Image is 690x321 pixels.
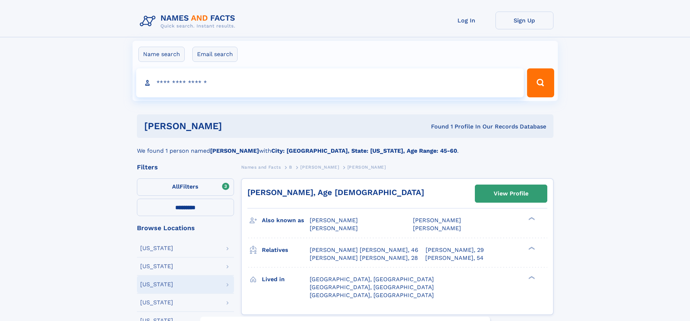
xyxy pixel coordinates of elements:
a: [PERSON_NAME], 54 [425,254,484,262]
div: ❯ [527,246,535,250]
a: [PERSON_NAME], Age [DEMOGRAPHIC_DATA] [247,188,424,197]
div: Browse Locations [137,225,234,231]
label: Name search [138,47,185,62]
div: View Profile [494,185,528,202]
div: Filters [137,164,234,170]
span: [PERSON_NAME] [300,165,339,170]
span: [GEOGRAPHIC_DATA], [GEOGRAPHIC_DATA] [310,292,434,299]
span: [PERSON_NAME] [413,225,461,232]
div: ❯ [527,216,535,221]
span: [PERSON_NAME] [413,217,461,224]
button: Search Button [527,68,554,97]
h3: Lived in [262,273,310,286]
a: Log In [438,12,495,29]
label: Filters [137,178,234,196]
img: Logo Names and Facts [137,12,241,31]
a: [PERSON_NAME] [PERSON_NAME], 46 [310,246,418,254]
input: search input [136,68,524,97]
div: [US_STATE] [140,282,173,287]
span: [GEOGRAPHIC_DATA], [GEOGRAPHIC_DATA] [310,276,434,283]
span: [PERSON_NAME] [310,217,358,224]
div: [US_STATE] [140,300,173,305]
a: View Profile [475,185,547,202]
div: We found 1 person named with . [137,138,553,155]
span: [PERSON_NAME] [347,165,386,170]
a: Sign Up [495,12,553,29]
span: [GEOGRAPHIC_DATA], [GEOGRAPHIC_DATA] [310,284,434,291]
a: B [289,162,292,172]
div: [US_STATE] [140,245,173,251]
span: B [289,165,292,170]
span: All [172,183,180,190]
h3: Relatives [262,244,310,256]
h3: Also known as [262,214,310,227]
div: Found 1 Profile In Our Records Database [326,123,546,131]
label: Email search [192,47,238,62]
a: [PERSON_NAME], 29 [426,246,484,254]
b: [PERSON_NAME] [210,147,259,154]
b: City: [GEOGRAPHIC_DATA], State: [US_STATE], Age Range: 45-60 [271,147,457,154]
a: [PERSON_NAME] [PERSON_NAME], 28 [310,254,418,262]
h1: [PERSON_NAME] [144,122,327,131]
div: [US_STATE] [140,263,173,269]
a: [PERSON_NAME] [300,162,339,172]
div: ❯ [527,275,535,280]
a: Names and Facts [241,162,281,172]
span: [PERSON_NAME] [310,225,358,232]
